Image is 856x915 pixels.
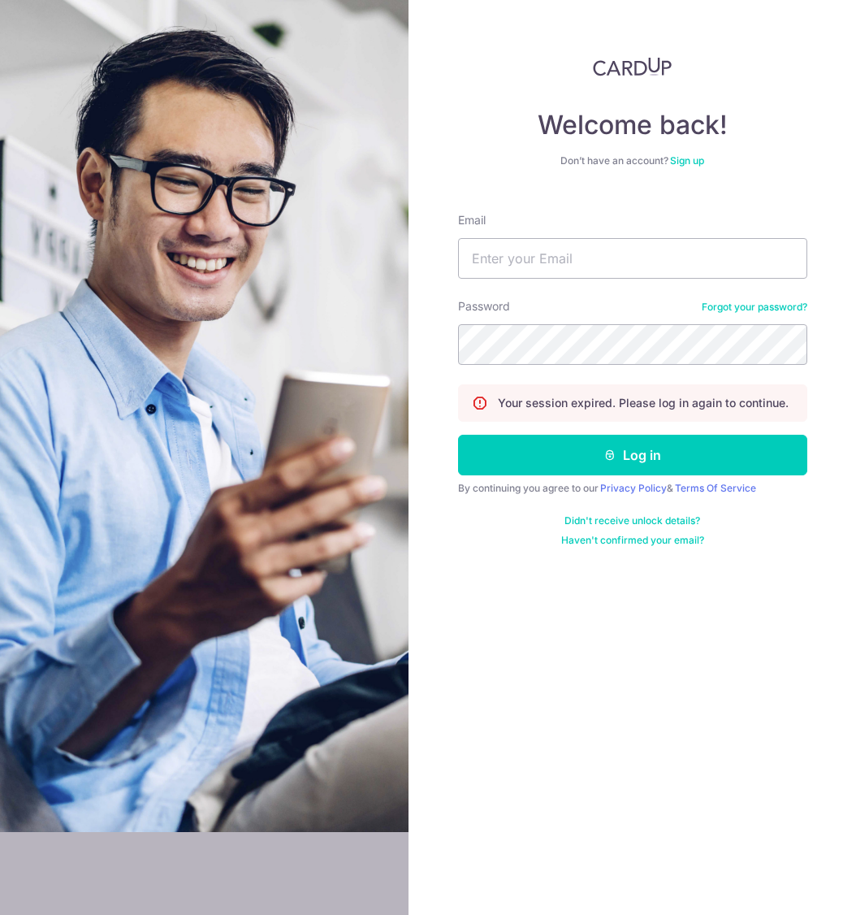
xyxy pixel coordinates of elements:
[593,57,672,76] img: CardUp Logo
[675,482,756,494] a: Terms Of Service
[498,395,789,411] p: Your session expired. Please log in again to continue.
[458,154,807,167] div: Don’t have an account?
[458,238,807,279] input: Enter your Email
[458,298,510,314] label: Password
[600,482,667,494] a: Privacy Policy
[458,435,807,475] button: Log in
[564,514,700,527] a: Didn't receive unlock details?
[702,301,807,314] a: Forgot your password?
[458,212,486,228] label: Email
[670,154,704,167] a: Sign up
[458,482,807,495] div: By continuing you agree to our &
[458,109,807,141] h4: Welcome back!
[561,534,704,547] a: Haven't confirmed your email?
